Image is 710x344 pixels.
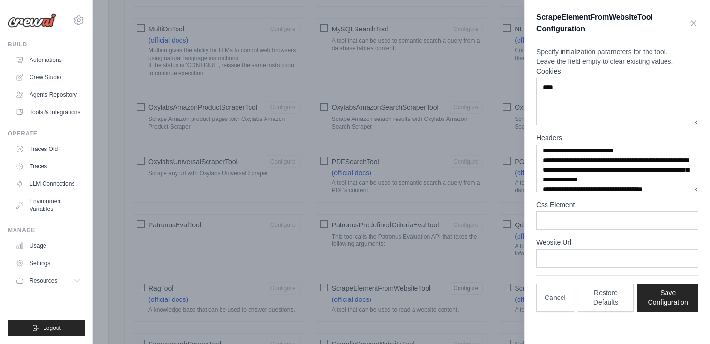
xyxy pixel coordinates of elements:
[536,238,698,247] label: Website Url
[12,238,85,254] a: Usage
[536,66,698,76] label: Cookies
[12,141,85,157] a: Traces Old
[12,87,85,103] a: Agents Repository
[12,255,85,271] a: Settings
[536,47,698,66] p: Specify initialization parameters for the tool. Leave the field empty to clear existing values.
[12,194,85,217] a: Environment Variables
[12,105,85,120] a: Tools & Integrations
[12,273,85,288] button: Resources
[536,12,689,35] h3: ScrapeElementFromWebsiteTool Configuration
[8,226,85,234] div: Manage
[536,200,698,209] label: Css Element
[12,70,85,85] a: Crew Studio
[8,320,85,336] button: Logout
[30,277,57,284] span: Resources
[8,41,85,48] div: Build
[12,159,85,174] a: Traces
[43,324,61,332] span: Logout
[12,52,85,68] a: Automations
[536,284,574,312] button: Cancel
[8,130,85,137] div: Operate
[578,284,634,312] button: Restore Defaults
[8,13,56,28] img: Logo
[536,133,698,143] label: Headers
[637,284,698,312] button: Save Configuration
[12,176,85,192] a: LLM Connections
